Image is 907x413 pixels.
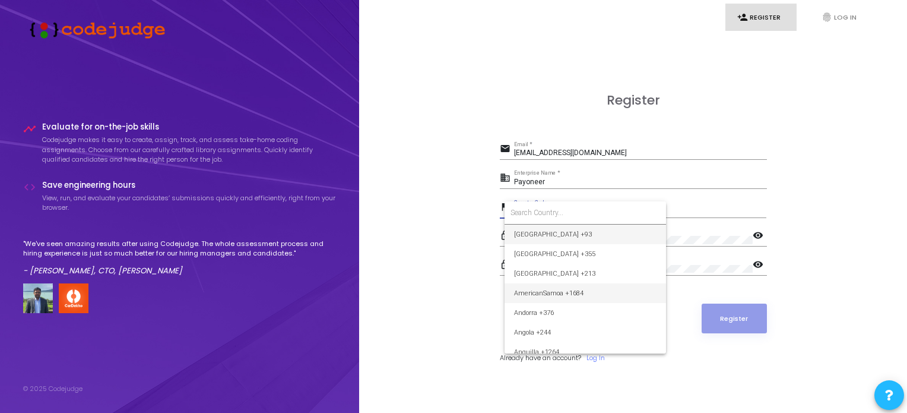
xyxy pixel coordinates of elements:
span: [GEOGRAPHIC_DATA] +213 [514,264,657,283]
span: [GEOGRAPHIC_DATA] +355 [514,244,657,264]
span: Andorra +376 [514,303,657,323]
span: Anguilla +1264 [514,342,657,362]
span: AmericanSamoa +1684 [514,283,657,303]
input: Search Country... [510,207,660,218]
span: Angola +244 [514,323,657,342]
span: [GEOGRAPHIC_DATA] +93 [514,225,657,244]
